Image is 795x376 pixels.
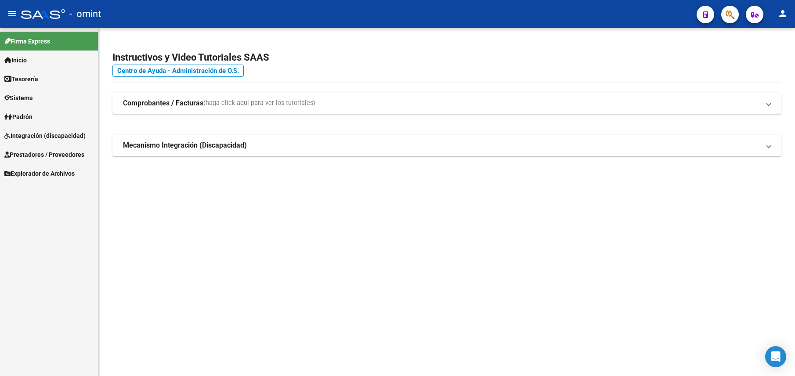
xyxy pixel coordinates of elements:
span: Firma Express [4,36,50,46]
mat-icon: person [777,8,788,19]
span: Padrón [4,112,33,122]
mat-expansion-panel-header: Comprobantes / Facturas(haga click aquí para ver los tutoriales) [112,93,781,114]
span: Prestadores / Proveedores [4,150,84,159]
span: Integración (discapacidad) [4,131,86,141]
span: Inicio [4,55,27,65]
span: (haga click aquí para ver los tutoriales) [203,98,315,108]
a: Centro de Ayuda - Administración de O.S. [112,65,244,77]
strong: Comprobantes / Facturas [123,98,203,108]
span: Explorador de Archivos [4,169,75,178]
h2: Instructivos y Video Tutoriales SAAS [112,49,781,66]
span: Tesorería [4,74,38,84]
span: Sistema [4,93,33,103]
div: Open Intercom Messenger [765,346,786,367]
strong: Mecanismo Integración (Discapacidad) [123,141,247,150]
mat-expansion-panel-header: Mecanismo Integración (Discapacidad) [112,135,781,156]
span: - omint [69,4,101,24]
mat-icon: menu [7,8,18,19]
